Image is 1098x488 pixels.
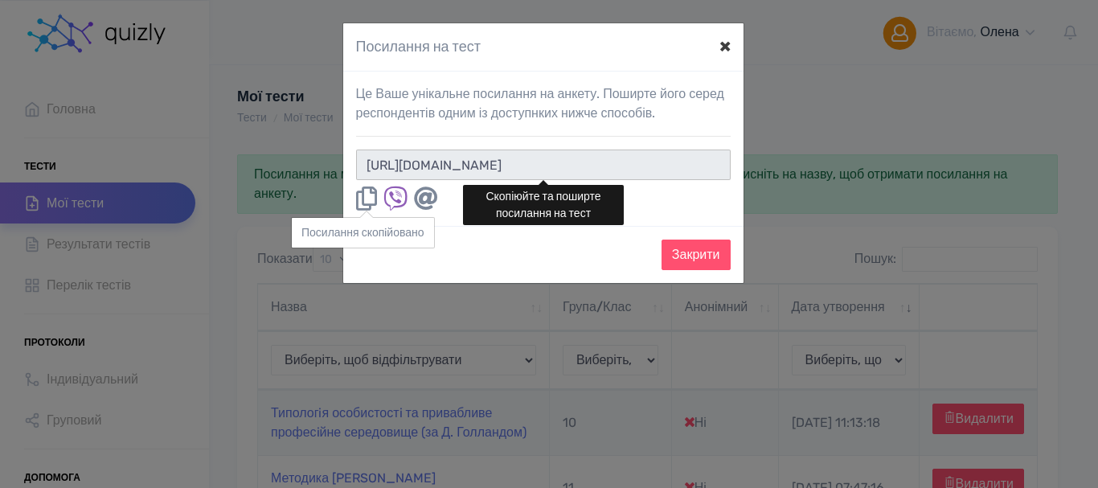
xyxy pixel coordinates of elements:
p: Це Ваше унікальне посилання на анкету. Поширте його серед респондентів одним із доступнких нижче ... [356,84,731,123]
button: × [707,23,744,68]
button: Закрити [662,240,731,270]
div: Посилання скопiйовано [292,218,434,248]
h4: Посилання на тест [356,36,481,58]
div: Скопіюйте та поширте посилання на тест [463,185,624,225]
